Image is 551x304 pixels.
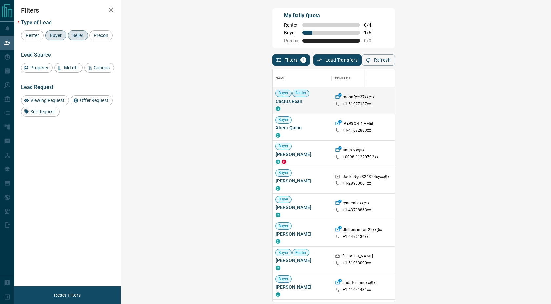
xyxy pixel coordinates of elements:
[343,227,382,234] p: dhillonsimran22xx@x
[21,84,53,90] span: Lead Request
[276,143,291,149] span: Buyer
[84,63,114,73] div: Condos
[28,98,67,103] span: Viewing Request
[89,30,113,40] div: Precon
[284,30,298,35] span: Buyer
[276,186,280,191] div: condos.ca
[276,239,280,244] div: condos.ca
[284,22,298,28] span: Renter
[284,12,378,20] p: My Daily Quota
[50,290,85,301] button: Reset Filters
[78,98,111,103] span: Offer Request
[48,33,64,38] span: Buyer
[70,33,86,38] span: Seller
[62,65,80,70] span: MrLoft
[21,107,60,117] div: Sell Request
[276,170,291,176] span: Buyer
[276,69,286,87] div: Name
[28,109,57,114] span: Sell Request
[343,280,376,287] p: lindafernandxx@x
[276,151,328,158] span: [PERSON_NAME]
[335,69,350,87] div: Contact
[276,90,291,96] span: Buyer
[362,54,395,66] button: Refresh
[301,58,306,62] span: 1
[364,22,378,28] span: 0 / 4
[343,200,370,207] p: ryancabdxx@x
[21,7,114,14] h2: Filters
[276,284,328,290] span: [PERSON_NAME]
[284,38,298,43] span: Precon
[276,231,328,237] span: [PERSON_NAME]
[21,95,69,105] div: Viewing Request
[21,30,44,40] div: Renter
[282,160,286,164] div: property.ca
[276,257,328,264] span: [PERSON_NAME]
[332,69,384,87] div: Contact
[276,178,328,184] span: [PERSON_NAME]
[273,69,332,87] div: Name
[276,160,280,164] div: condos.ca
[343,121,373,128] p: [PERSON_NAME]
[276,133,280,138] div: condos.ca
[276,292,280,297] div: condos.ca
[343,94,375,101] p: moonfyer37xx@x
[276,98,328,104] span: Cactus Roan
[28,65,51,70] span: Property
[276,213,280,217] div: condos.ca
[92,65,112,70] span: Condos
[71,95,113,105] div: Offer Request
[276,106,280,111] div: condos.ca
[343,101,371,107] p: +1- 51977137xx
[276,204,328,211] span: [PERSON_NAME]
[92,33,111,38] span: Precon
[343,174,390,181] p: Jack_Nger324324uyxx@x
[276,266,280,270] div: condos.ca
[313,54,362,66] button: Lead Transfers
[276,124,328,131] span: Xheni Qamo
[364,38,378,43] span: 0 / 0
[21,52,51,58] span: Lead Source
[54,63,83,73] div: MrLoft
[343,234,369,239] p: +1- 6472136xx
[276,117,291,123] span: Buyer
[293,90,309,96] span: Renter
[343,207,371,213] p: +1- 43738863xx
[343,254,373,260] p: [PERSON_NAME]
[343,181,371,186] p: +1- 28970061xx
[276,276,291,282] span: Buyer
[21,63,53,73] div: Property
[343,154,378,160] p: +0098- 91220792xx
[364,30,378,35] span: 1 / 6
[343,147,365,154] p: amin.vxx@x
[343,287,371,293] p: +1- 41641431xx
[276,197,291,202] span: Buyer
[293,250,309,256] span: Renter
[68,30,88,40] div: Seller
[21,19,52,26] span: Type of Lead
[276,223,291,229] span: Buyer
[272,54,310,66] button: Filters1
[343,260,371,266] p: +1- 51983090xx
[343,128,371,133] p: +1- 41682883xx
[276,250,291,256] span: Buyer
[45,30,66,40] div: Buyer
[23,33,41,38] span: Renter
